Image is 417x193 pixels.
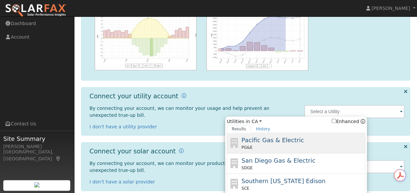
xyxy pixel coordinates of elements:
[227,125,251,133] a: Results
[90,124,157,129] a: I don't have a utility provider
[5,4,67,17] img: SolarFax
[241,157,315,164] span: San Diego Gas & Electric
[34,182,40,187] img: retrieve
[251,125,275,133] a: History
[90,92,178,100] h1: Connect your utility account
[3,143,71,150] div: [PERSON_NAME]
[241,165,253,171] span: SDGE
[90,161,281,173] span: By connecting your account, we can monitor your production and help prevent an unexpected true-up...
[304,105,405,118] input: Select a Utility
[332,118,365,125] span: Show enhanced providers
[241,185,249,191] span: SCE
[55,156,61,161] a: Map
[3,148,71,162] div: [GEOGRAPHIC_DATA], [GEOGRAPHIC_DATA]
[252,118,262,125] a: CA
[90,147,176,155] h1: Connect your solar account
[227,118,365,125] span: Utilities in
[332,119,336,123] input: Enhanced
[241,137,304,144] span: Pacific Gas & Electric
[241,177,325,184] span: Southern [US_STATE] Edison
[241,145,252,150] span: PG&E
[372,6,410,11] span: [PERSON_NAME]
[3,134,71,143] span: Site Summary
[332,118,359,125] label: Enhanced
[361,119,365,124] a: Enhanced Providers
[90,179,155,184] a: I don't have a solar provider
[90,106,269,118] span: By connecting your account, we can monitor your usage and help prevent an unexpected true-up bill.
